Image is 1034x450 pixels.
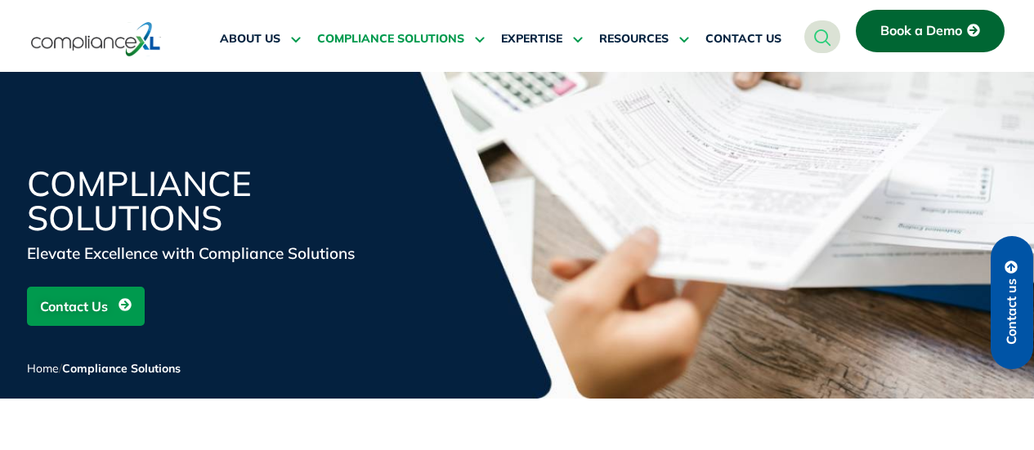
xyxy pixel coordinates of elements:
[599,32,669,47] span: RESOURCES
[804,20,840,53] a: navsearch-button
[40,291,108,322] span: Contact Us
[880,24,962,38] span: Book a Demo
[317,32,464,47] span: COMPLIANCE SOLUTIONS
[27,287,145,326] a: Contact Us
[27,167,419,235] h1: Compliance Solutions
[31,20,161,58] img: logo-one.svg
[220,32,280,47] span: ABOUT US
[27,242,419,265] div: Elevate Excellence with Compliance Solutions
[705,32,781,47] span: CONTACT US
[27,361,181,376] span: /
[1005,278,1019,345] span: Contact us
[705,20,781,59] a: CONTACT US
[501,32,562,47] span: EXPERTISE
[991,236,1033,369] a: Contact us
[599,20,689,59] a: RESOURCES
[317,20,485,59] a: COMPLIANCE SOLUTIONS
[220,20,301,59] a: ABOUT US
[501,20,583,59] a: EXPERTISE
[856,10,1005,52] a: Book a Demo
[27,361,59,376] a: Home
[62,361,181,376] span: Compliance Solutions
